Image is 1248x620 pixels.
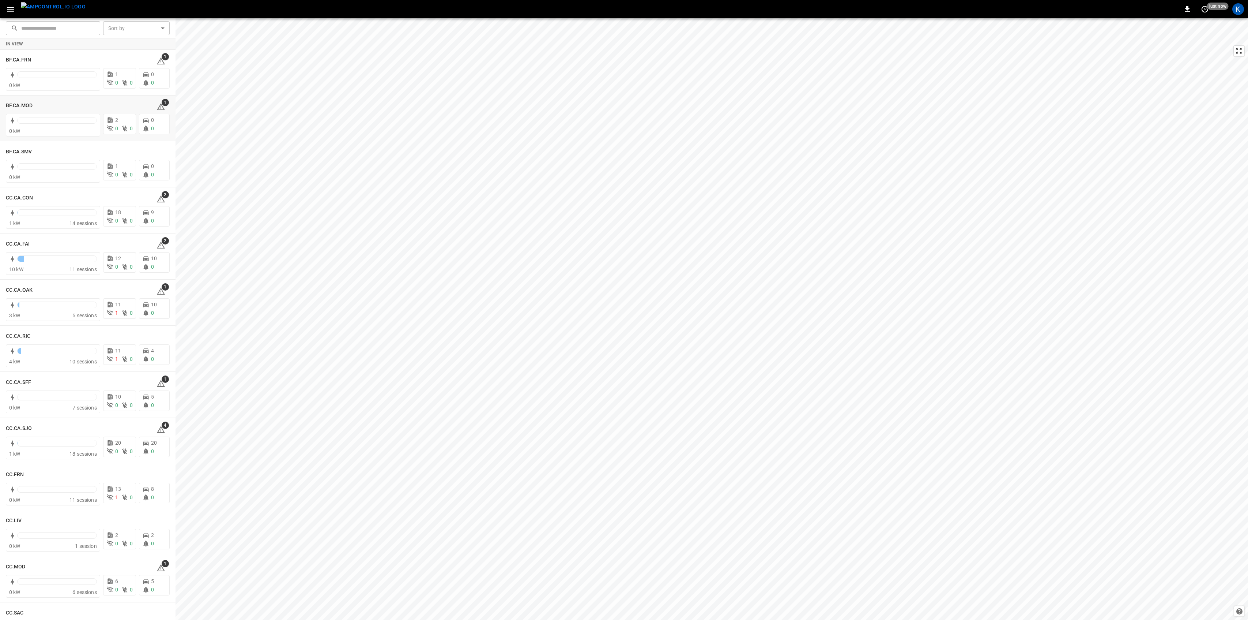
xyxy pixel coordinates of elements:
h6: BF.CA.SMV [6,148,32,156]
span: 10 [115,394,121,400]
span: 0 [151,587,154,593]
span: 1 kW [9,220,20,226]
span: 20 [151,440,157,446]
h6: BF.CA.MOD [6,102,33,110]
span: 0 [130,172,133,178]
span: 0 kW [9,405,20,411]
span: 0 kW [9,128,20,134]
h6: CC.CA.CON [6,194,33,202]
span: 4 [151,348,154,354]
span: 0 kW [9,174,20,180]
h6: CC.MOD [6,563,26,571]
span: 0 [151,126,154,131]
span: 2 [162,237,169,244]
span: 4 kW [9,359,20,365]
img: ampcontrol.io logo [21,2,86,11]
span: 0 [115,80,118,86]
span: 10 kW [9,266,23,272]
span: 1 [115,356,118,362]
span: 0 [151,402,154,408]
span: 1 [115,494,118,500]
h6: CC.CA.RIC [6,332,30,340]
span: 0 [130,310,133,316]
span: 0 [130,264,133,270]
span: 0 [130,218,133,224]
h6: CC.FRN [6,471,24,479]
span: 6 sessions [72,589,97,595]
h6: BF.CA.FRN [6,56,31,64]
span: 0 [151,172,154,178]
span: 0 [151,448,154,454]
span: 0 [151,71,154,77]
span: 0 [130,494,133,500]
span: 0 [151,264,154,270]
span: 1 [162,283,169,291]
span: 0 [151,80,154,86]
span: 1 kW [9,451,20,457]
span: 5 sessions [72,313,97,318]
span: 12 [115,255,121,261]
span: 0 [130,541,133,546]
span: 2 [162,191,169,198]
h6: CC.CA.FAI [6,240,30,248]
span: 0 [151,494,154,500]
span: 10 [151,255,157,261]
span: 0 [151,218,154,224]
span: 11 sessions [69,497,97,503]
span: 11 [115,348,121,354]
span: 0 [115,402,118,408]
span: 14 sessions [69,220,97,226]
span: 0 [115,587,118,593]
span: 1 [162,99,169,106]
span: 0 [130,80,133,86]
span: 7 sessions [72,405,97,411]
span: 0 [115,541,118,546]
span: 5 [151,394,154,400]
span: 0 [115,126,118,131]
span: 0 kW [9,589,20,595]
span: 0 kW [9,497,20,503]
span: 0 [130,126,133,131]
span: 1 [115,71,118,77]
span: 1 [162,376,169,383]
span: 0 [115,264,118,270]
span: 0 [130,448,133,454]
div: profile-icon [1232,3,1244,15]
span: 0 [151,117,154,123]
span: 0 [130,587,133,593]
span: 0 [151,163,154,169]
strong: In View [6,41,23,46]
span: 11 [115,302,121,307]
span: 0 [151,310,154,316]
span: 1 [115,310,118,316]
h6: CC.CA.SJO [6,425,32,433]
span: 10 [151,302,157,307]
span: 0 [115,218,118,224]
span: 10 sessions [69,359,97,365]
span: 0 kW [9,543,20,549]
span: 18 sessions [69,451,97,457]
span: 4 [162,422,169,429]
span: 2 [115,117,118,123]
span: 0 [151,541,154,546]
span: 2 [115,532,118,538]
h6: CC.SAC [6,609,24,617]
span: 1 [115,163,118,169]
span: 0 [115,172,118,178]
span: 0 [151,356,154,362]
h6: CC.CA.SFF [6,378,31,386]
span: 8 [151,486,154,492]
span: 1 session [75,543,97,549]
span: 0 [130,402,133,408]
h6: CC.LIV [6,517,22,525]
span: 18 [115,209,121,215]
span: 13 [115,486,121,492]
span: just now [1207,3,1229,10]
span: 0 [115,448,118,454]
span: 0 kW [9,82,20,88]
span: 2 [151,532,154,538]
span: 6 [115,578,118,584]
span: 0 [130,356,133,362]
span: 1 [162,53,169,60]
span: 11 sessions [69,266,97,272]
